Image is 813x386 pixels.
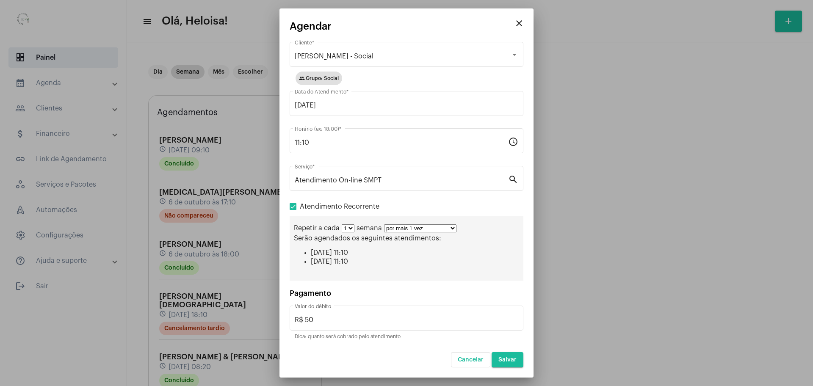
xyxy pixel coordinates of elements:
input: Valor [295,316,518,324]
span: Pagamento [290,289,331,297]
mat-icon: close [514,18,524,28]
mat-icon: group [299,75,305,81]
span: Atendimento Recorrente [300,201,379,212]
button: Cancelar [451,352,490,367]
span: [DATE] 11:10 [311,258,348,265]
input: Pesquisar serviço [295,176,508,184]
input: Horário [295,139,508,146]
span: Serão agendados os seguintes atendimentos: [294,235,441,242]
mat-icon: schedule [508,136,518,146]
mat-icon: search [508,174,518,184]
mat-chip: Grupo: Social [296,72,342,85]
span: semana [357,225,382,232]
button: Salvar [492,352,523,367]
mat-hint: Dica: quanto será cobrado pelo atendimento [295,334,401,340]
span: Salvar [498,357,517,363]
span: Agendar [290,21,332,32]
span: Repetir a cada [294,225,340,232]
span: Cancelar [458,357,484,363]
span: [DATE] 11:10 [311,249,348,256]
span: [PERSON_NAME] - Social [295,53,373,60]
